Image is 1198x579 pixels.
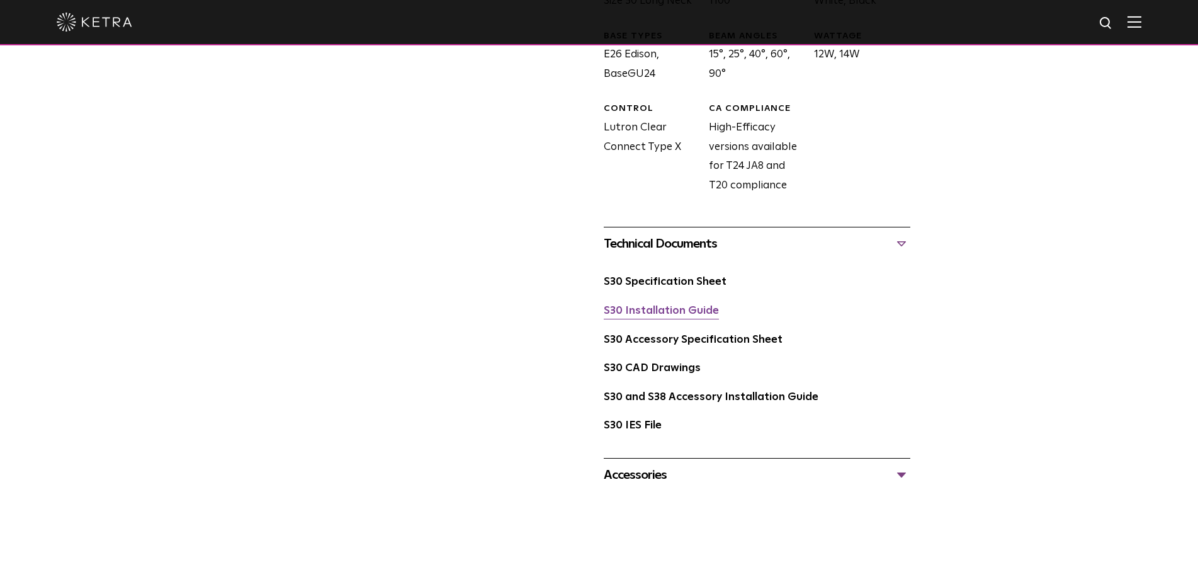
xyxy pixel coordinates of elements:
[699,30,805,84] div: 15°, 25°, 40°, 60°, 90°
[604,335,783,345] a: S30 Accessory Specification Sheet
[57,13,132,32] img: ketra-logo-2019-white
[699,103,805,195] div: High-Efficacy versions available for T24 JA8 and T20 compliance
[1127,16,1141,28] img: Hamburger%20Nav.svg
[604,465,910,485] div: Accessories
[604,234,910,254] div: Technical Documents
[604,420,662,431] a: S30 IES File
[1099,16,1114,32] img: search icon
[594,30,699,84] div: E26 Edison, BaseGU24
[604,392,818,403] a: S30 and S38 Accessory Installation Guide
[604,306,719,316] a: S30 Installation Guide
[604,363,701,374] a: S30 CAD Drawings
[805,30,910,84] div: 12W, 14W
[604,277,726,287] a: S30 Specification Sheet
[709,103,805,115] div: CA COMPLIANCE
[594,103,699,195] div: Lutron Clear Connect Type X
[604,103,699,115] div: CONTROL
